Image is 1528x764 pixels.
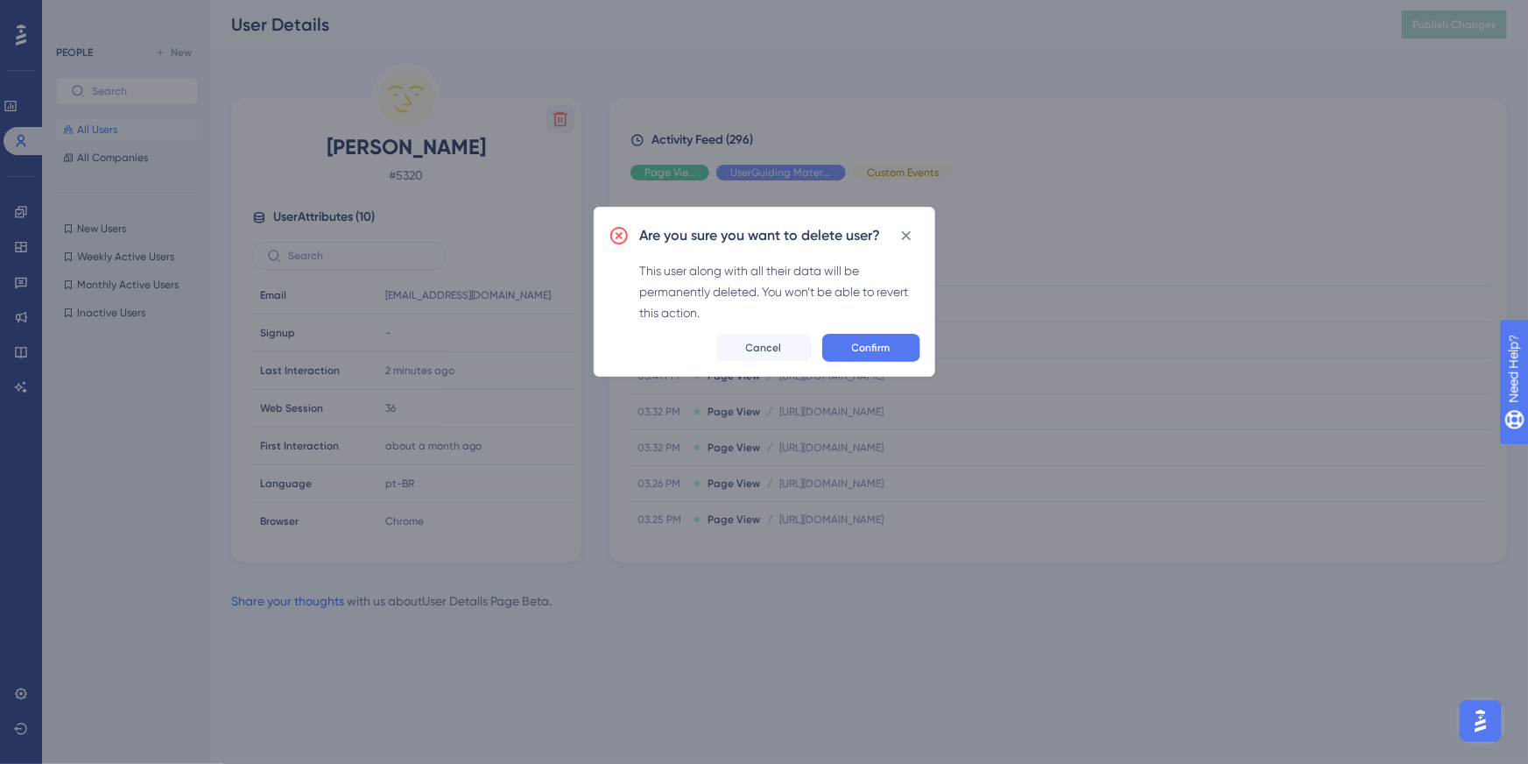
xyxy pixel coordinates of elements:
[1454,695,1507,747] iframe: UserGuiding AI Assistant Launcher
[852,341,891,355] span: Confirm
[640,225,881,246] h2: Are you sure you want to delete user?
[746,341,782,355] span: Cancel
[640,260,920,323] div: This user along with all their data will be permanently deleted. You won’t be able to revert this...
[41,4,109,25] span: Need Help?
